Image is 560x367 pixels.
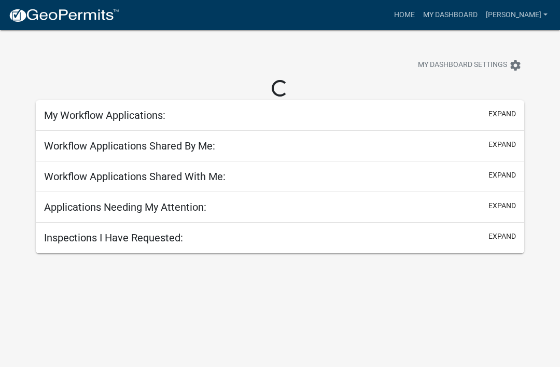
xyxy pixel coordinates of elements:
[419,5,482,25] a: My Dashboard
[482,5,552,25] a: [PERSON_NAME]
[488,139,516,150] button: expand
[509,59,522,72] i: settings
[390,5,419,25] a: Home
[418,59,507,72] span: My Dashboard Settings
[410,55,530,75] button: My Dashboard Settingssettings
[44,140,215,152] h5: Workflow Applications Shared By Me:
[488,108,516,119] button: expand
[44,170,226,183] h5: Workflow Applications Shared With Me:
[488,231,516,242] button: expand
[488,170,516,181] button: expand
[44,201,206,213] h5: Applications Needing My Attention:
[488,200,516,211] button: expand
[44,232,183,244] h5: Inspections I Have Requested:
[44,109,165,121] h5: My Workflow Applications:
